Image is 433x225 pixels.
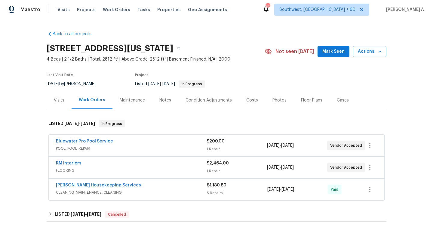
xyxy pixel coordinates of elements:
span: [PERSON_NAME] A [384,7,424,13]
a: RM Interiors [56,161,81,165]
span: Not seen [DATE] [275,48,314,55]
button: Actions [353,46,386,57]
div: by [PERSON_NAME] [47,80,103,88]
a: Back to all projects [47,31,104,37]
span: Projects [77,7,96,13]
span: [DATE] [281,187,294,192]
span: [DATE] [47,82,59,86]
span: [DATE] [71,212,85,216]
div: LISTED [DATE]-[DATE]Cancelled [47,207,386,222]
div: Work Orders [79,97,105,103]
div: Floor Plans [301,97,322,103]
span: - [267,186,294,192]
span: - [267,142,294,148]
button: Mark Seen [318,46,349,57]
h6: LISTED [55,211,101,218]
span: POOL, POOL_REPAIR [56,145,207,152]
span: 4 Beds | 2 1/2 Baths | Total: 2812 ft² | Above Grade: 2812 ft² | Basement Finished: N/A | 2000 [47,56,265,62]
span: Maestro [20,7,40,13]
span: Paid [331,186,341,192]
span: Project [135,73,148,77]
div: 760 [266,4,270,10]
div: 5 Repairs [207,190,267,196]
div: Condition Adjustments [186,97,232,103]
span: Tasks [137,8,150,12]
span: Actions [358,48,382,55]
a: Bluewater Pro Pool Service [56,139,113,143]
span: [DATE] [87,212,101,216]
span: Geo Assignments [188,7,227,13]
a: [PERSON_NAME] Housekeeping Services [56,183,141,187]
span: - [71,212,101,216]
span: [DATE] [267,143,280,148]
span: Vendor Accepted [330,164,364,170]
span: Listed [135,82,205,86]
span: Southwest, [GEOGRAPHIC_DATA] + 60 [279,7,355,13]
span: - [267,164,294,170]
span: Visits [57,7,70,13]
span: Mark Seen [322,48,345,55]
span: Vendor Accepted [330,142,364,148]
span: In Progress [179,82,204,86]
div: Costs [246,97,258,103]
div: Visits [54,97,64,103]
span: $200.00 [207,139,225,143]
span: [DATE] [281,165,294,170]
div: 1 Repair [207,168,267,174]
span: [DATE] [267,187,280,192]
h2: [STREET_ADDRESS][US_STATE] [47,45,173,52]
div: LISTED [DATE]-[DATE]In Progress [47,114,386,133]
span: Properties [157,7,181,13]
span: CLEANING_MAINTENANCE, CLEANING [56,189,207,195]
div: Notes [159,97,171,103]
span: $2,464.00 [207,161,229,165]
div: Cases [337,97,349,103]
span: [DATE] [281,143,294,148]
span: [DATE] [81,121,95,126]
span: In Progress [99,121,124,127]
span: Last Visit Date [47,73,73,77]
button: Copy Address [173,43,184,54]
span: Work Orders [103,7,130,13]
h6: LISTED [48,120,95,127]
span: [DATE] [148,82,161,86]
span: - [64,121,95,126]
div: Photos [272,97,287,103]
span: Cancelled [106,211,128,217]
div: Maintenance [120,97,145,103]
div: 1 Repair [207,146,267,152]
span: FLOORING [56,167,207,173]
span: [DATE] [267,165,280,170]
span: - [148,82,175,86]
span: $1,180.80 [207,183,226,187]
span: [DATE] [162,82,175,86]
span: [DATE] [64,121,79,126]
